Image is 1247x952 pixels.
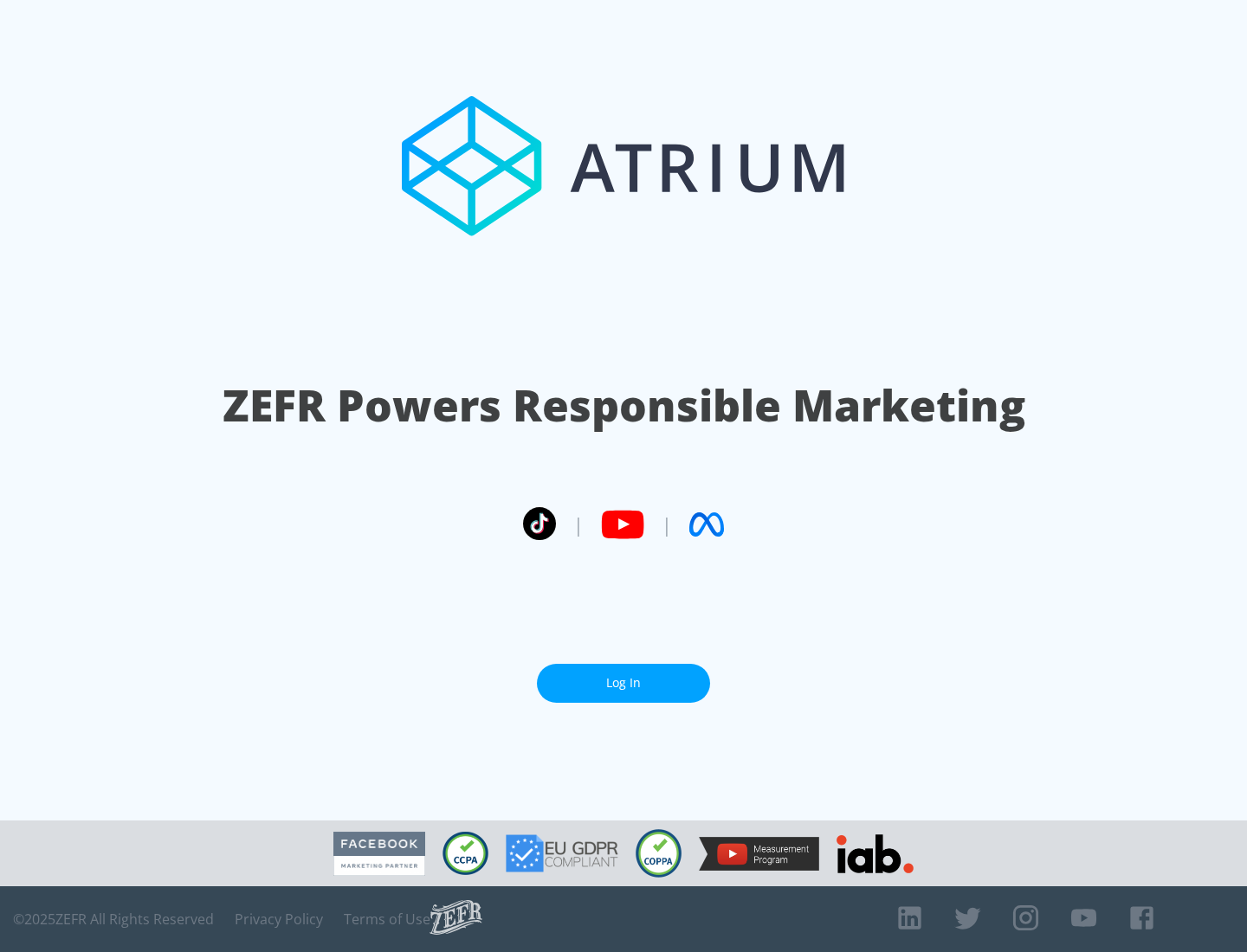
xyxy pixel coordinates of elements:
a: Terms of Use [344,910,430,928]
h1: ZEFR Powers Responsible Marketing [223,376,1025,435]
img: Facebook Marketing Partner [333,832,425,876]
img: CCPA Compliant [443,832,488,875]
span: | [573,511,584,537]
img: IAB [837,834,914,873]
span: | [662,511,672,537]
img: COPPA Compliant [636,829,682,878]
a: Privacy Policy [235,910,323,928]
img: YouTube Measurement Program [699,837,819,871]
a: Log In [537,664,710,703]
span: © 2025 ZEFR All Rights Reserved [13,910,214,928]
img: GDPR Compliant [506,834,618,872]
